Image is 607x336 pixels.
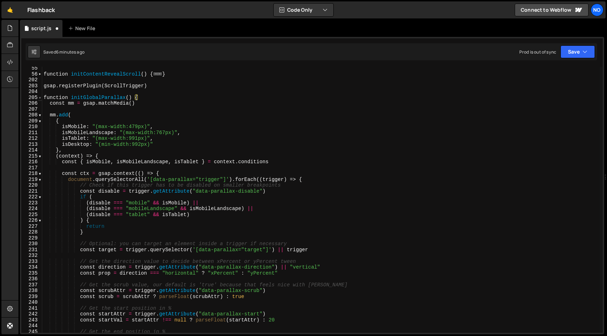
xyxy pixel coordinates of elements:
[21,253,42,259] div: 232
[21,136,42,142] div: 212
[21,194,42,200] div: 222
[21,206,42,212] div: 224
[21,65,42,71] div: 55
[21,299,42,305] div: 240
[21,247,42,253] div: 231
[21,89,42,95] div: 204
[21,118,42,124] div: 209
[21,159,42,165] div: 216
[21,259,42,265] div: 233
[21,200,42,206] div: 223
[21,329,42,335] div: 245
[21,182,42,188] div: 220
[56,49,84,55] div: 6 minutes ago
[1,1,19,18] a: 🤙
[21,317,42,323] div: 243
[21,241,42,247] div: 230
[21,153,42,159] div: 215
[21,217,42,224] div: 226
[21,142,42,148] div: 213
[560,45,595,58] button: Save
[21,235,42,241] div: 229
[21,112,42,118] div: 208
[21,77,42,83] div: 202
[21,95,42,101] div: 205
[21,294,42,300] div: 239
[21,288,42,294] div: 238
[21,212,42,218] div: 225
[21,276,42,282] div: 236
[519,49,556,55] div: Prod is out of sync
[21,311,42,317] div: 242
[591,4,603,16] a: No
[274,4,333,16] button: Code Only
[21,171,42,177] div: 218
[21,323,42,329] div: 244
[21,177,42,183] div: 219
[21,305,42,312] div: 241
[21,124,42,130] div: 210
[21,270,42,276] div: 235
[21,106,42,112] div: 207
[21,224,42,230] div: 227
[21,282,42,288] div: 237
[515,4,589,16] a: Connect to Webflow
[21,229,42,235] div: 228
[21,188,42,194] div: 221
[43,49,84,55] div: Saved
[31,25,51,32] div: script.js
[153,72,162,76] span: ...
[21,264,42,270] div: 234
[21,165,42,171] div: 217
[68,25,98,32] div: New File
[21,147,42,153] div: 214
[21,71,42,77] div: 56
[21,83,42,89] div: 203
[21,100,42,106] div: 206
[21,130,42,136] div: 211
[27,6,55,14] div: Flashback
